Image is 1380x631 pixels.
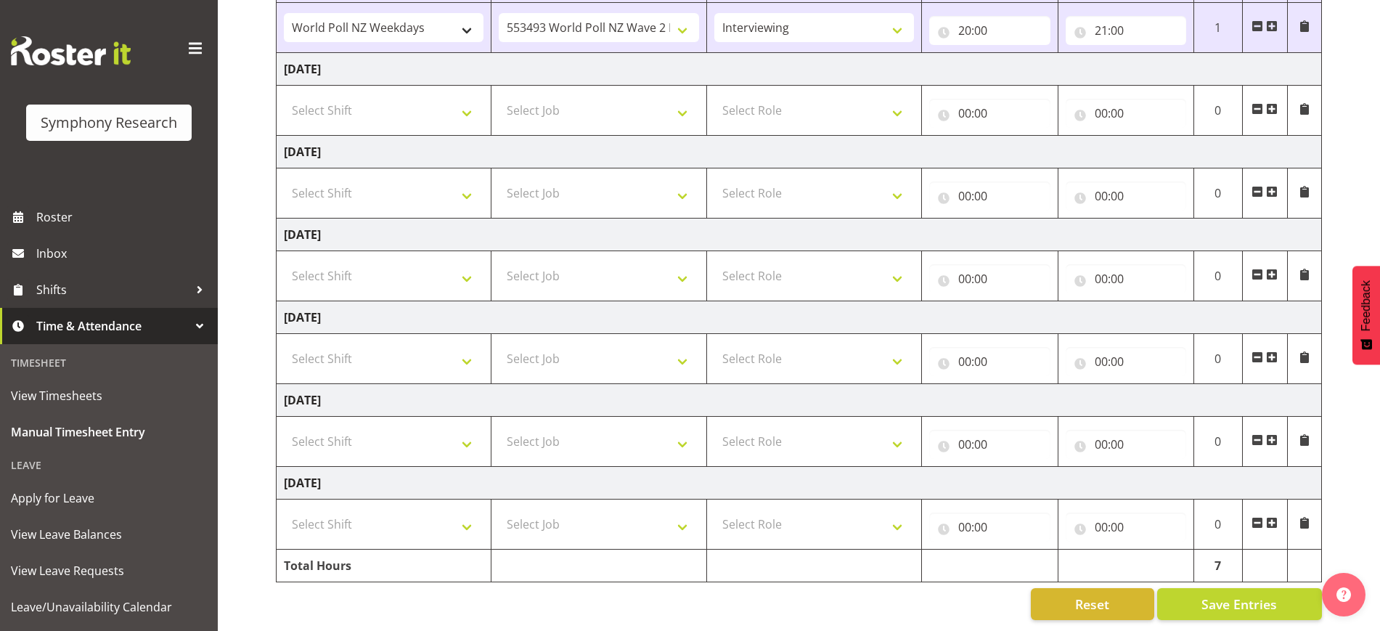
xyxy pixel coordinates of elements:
input: Click to select... [929,513,1050,542]
input: Click to select... [1066,99,1186,128]
td: 0 [1193,334,1242,384]
td: 0 [1193,251,1242,301]
td: Total Hours [277,550,491,582]
td: [DATE] [277,301,1322,334]
span: Leave/Unavailability Calendar [11,596,207,618]
span: Apply for Leave [11,487,207,509]
span: View Leave Requests [11,560,207,582]
a: Leave/Unavailability Calendar [4,589,214,625]
span: View Leave Balances [11,524,207,545]
td: 0 [1193,500,1242,550]
input: Click to select... [929,182,1050,211]
input: Click to select... [1066,264,1186,293]
input: Click to select... [929,347,1050,376]
input: Click to select... [929,16,1050,45]
td: [DATE] [277,467,1322,500]
a: View Timesheets [4,378,214,414]
a: View Leave Balances [4,516,214,553]
input: Click to select... [929,264,1050,293]
input: Click to select... [1066,347,1186,376]
a: View Leave Requests [4,553,214,589]
div: Leave [4,450,214,480]
span: Manual Timesheet Entry [11,421,207,443]
span: Shifts [36,279,189,301]
span: Time & Attendance [36,315,189,337]
td: [DATE] [277,136,1322,168]
input: Click to select... [1066,182,1186,211]
span: Reset [1075,595,1109,614]
input: Click to select... [929,430,1050,459]
a: Apply for Leave [4,480,214,516]
td: [DATE] [277,219,1322,251]
div: Timesheet [4,348,214,378]
span: Roster [36,206,211,228]
input: Click to select... [1066,430,1186,459]
td: 0 [1193,86,1242,136]
span: Feedback [1360,280,1373,331]
img: Rosterit website logo [11,36,131,65]
td: 7 [1193,550,1242,582]
span: View Timesheets [11,385,207,407]
button: Save Entries [1157,588,1322,620]
span: Inbox [36,243,211,264]
span: Save Entries [1201,595,1277,614]
td: [DATE] [277,384,1322,417]
button: Feedback - Show survey [1352,266,1380,365]
td: 1 [1193,3,1242,53]
img: help-xxl-2.png [1336,587,1351,602]
td: [DATE] [277,53,1322,86]
input: Click to select... [1066,16,1186,45]
td: 0 [1193,417,1242,467]
input: Click to select... [929,99,1050,128]
input: Click to select... [1066,513,1186,542]
td: 0 [1193,168,1242,219]
button: Reset [1031,588,1154,620]
div: Symphony Research [41,112,177,134]
a: Manual Timesheet Entry [4,414,214,450]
